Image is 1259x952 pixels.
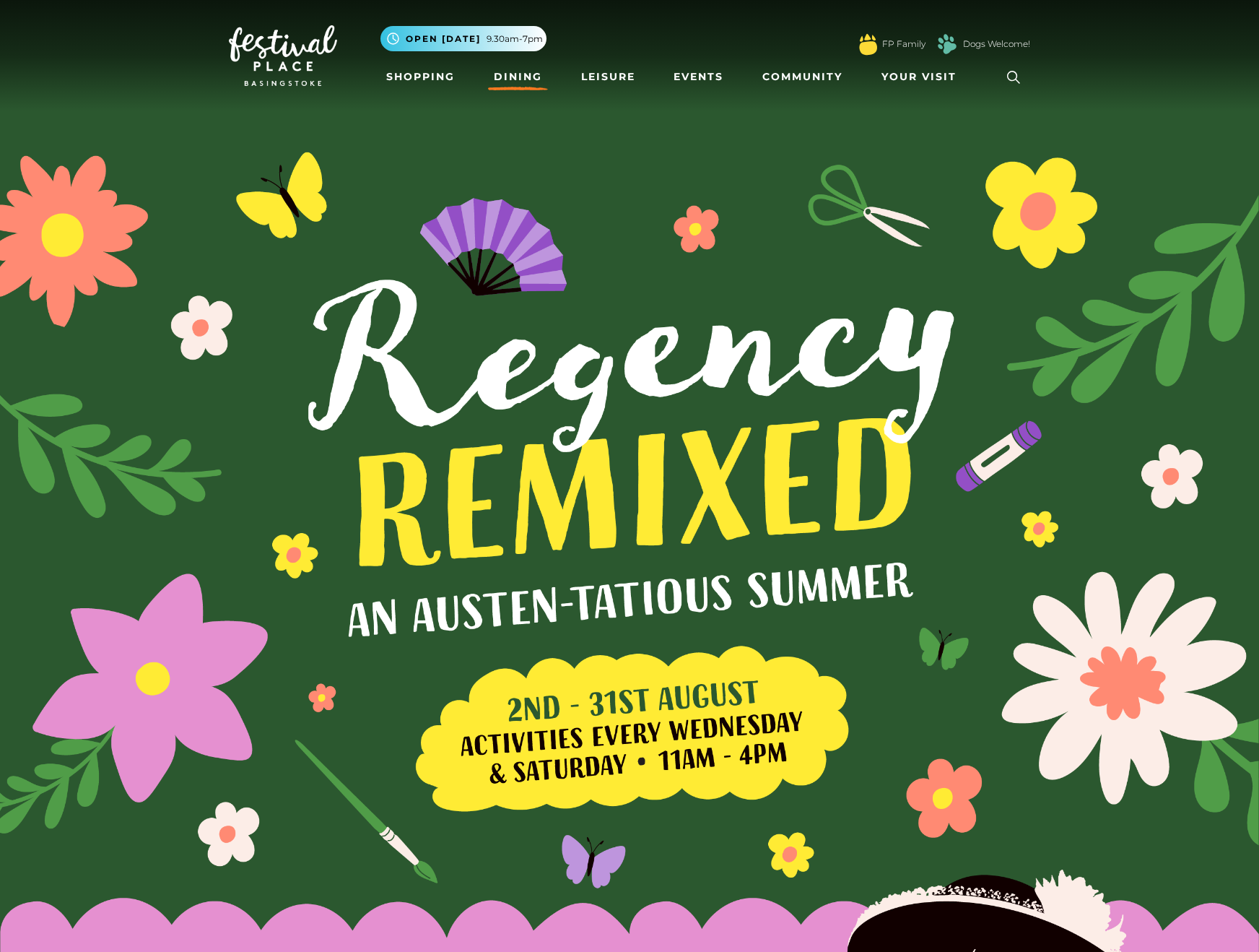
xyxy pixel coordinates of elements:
[757,64,848,90] a: Community
[380,26,546,51] button: Open [DATE] 9.30am-7pm
[881,69,957,85] span: Your Visit
[882,38,925,51] a: FP Family
[487,33,543,46] span: 9.30am-7pm
[229,25,337,86] img: Festival Place Logo
[668,64,729,90] a: Events
[876,64,970,90] a: Your Visit
[963,38,1030,51] a: Dogs Welcome!
[488,64,548,90] a: Dining
[406,33,481,46] span: Open [DATE]
[575,64,641,90] a: Leisure
[380,64,461,90] a: Shopping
